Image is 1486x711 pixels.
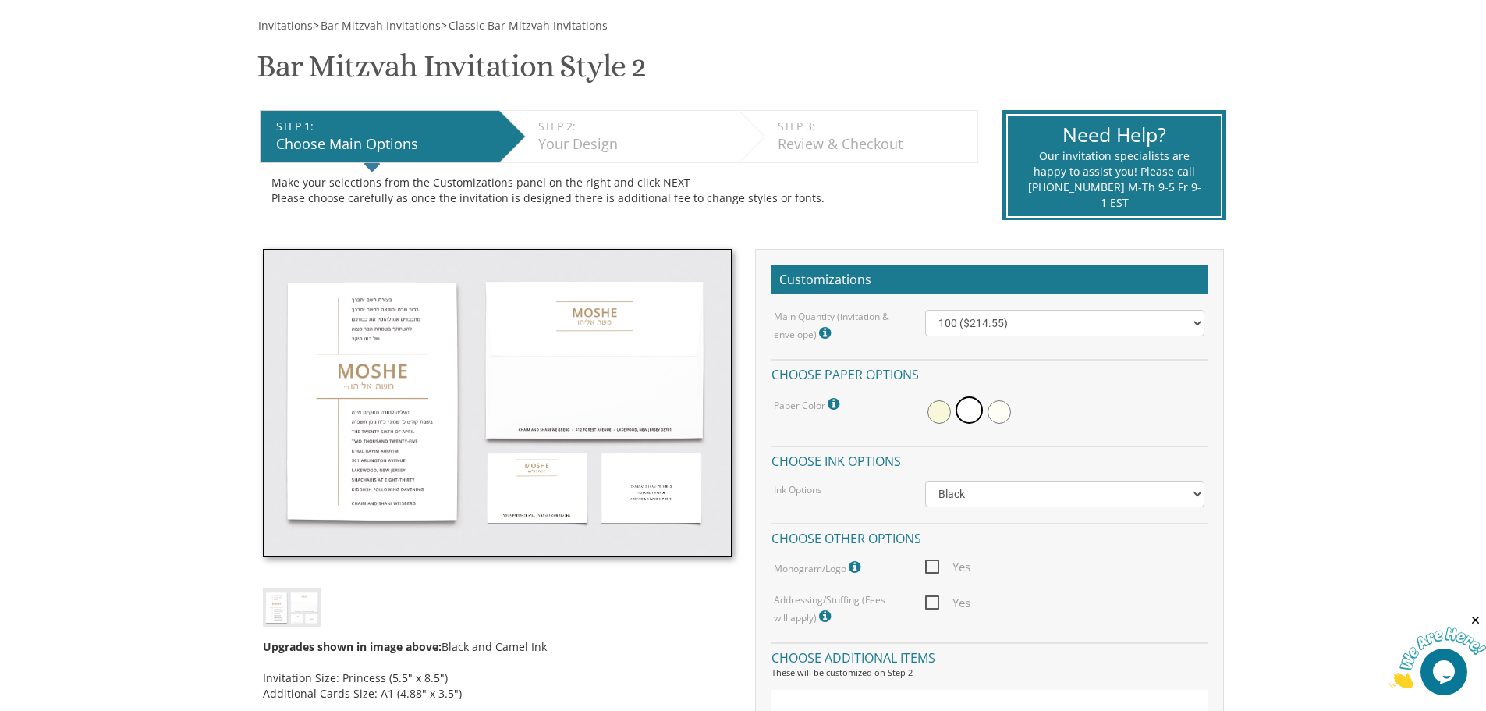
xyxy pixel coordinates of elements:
span: Bar Mitzvah Invitations [321,18,441,33]
h2: Customizations [771,265,1208,295]
span: > [313,18,441,33]
div: Your Design [538,134,731,155]
iframe: chat widget [1389,613,1486,688]
a: Invitations [257,18,313,33]
h4: Choose ink options [771,446,1208,473]
div: Need Help? [1027,121,1201,149]
img: bminv-thumb-2.jpg [263,249,732,558]
div: Choose Main Options [276,134,491,155]
label: Paper Color [774,394,843,414]
span: Yes [925,557,970,577]
span: Classic Bar Mitzvah Invitations [449,18,608,33]
label: Monogram/Logo [774,557,864,578]
a: Classic Bar Mitzvah Invitations [447,18,608,33]
h1: Bar Mitzvah Invitation Style 2 [257,49,646,95]
h4: Choose other options [771,523,1208,550]
div: Review & Checkout [778,134,970,155]
h4: Choose paper options [771,359,1208,386]
img: bminv-thumb-2.jpg [263,588,321,627]
div: STEP 2: [538,119,731,134]
span: Yes [925,593,970,613]
h4: Choose additional items [771,642,1208,670]
span: Upgrades shown in image above: [263,639,442,654]
div: These will be customized on Step 2 [771,667,1208,679]
label: Addressing/Stuffing (Fees will apply) [774,593,902,627]
div: Our invitation specialists are happy to assist you! Please call [PHONE_NUMBER] M-Th 9-5 Fr 9-1 EST [1027,148,1201,211]
a: Bar Mitzvah Invitations [319,18,441,33]
label: Main Quantity (invitation & envelope) [774,310,902,343]
span: > [441,18,608,33]
div: Make your selections from the Customizations panel on the right and click NEXT Please choose care... [271,175,966,206]
div: STEP 1: [276,119,491,134]
label: Ink Options [774,483,822,496]
div: STEP 3: [778,119,970,134]
span: Invitations [258,18,313,33]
